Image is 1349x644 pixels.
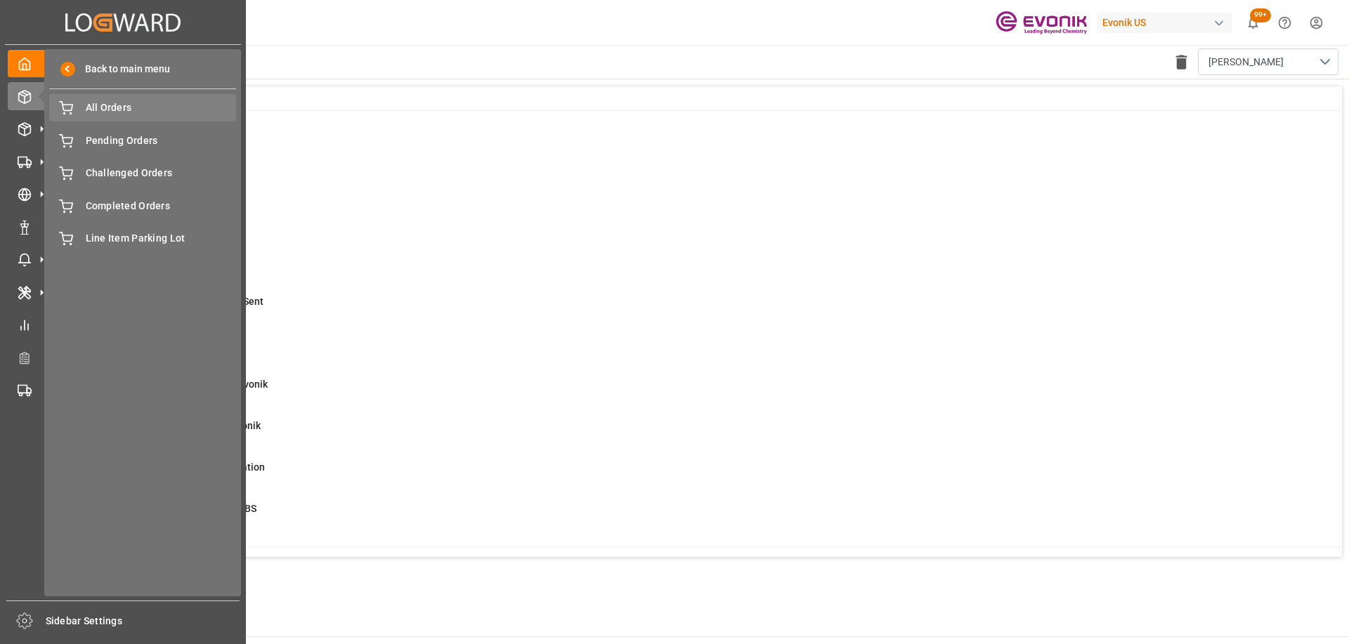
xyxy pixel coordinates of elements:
a: Transport Planner [8,343,238,371]
a: Challenged Orders [49,159,236,187]
span: Sidebar Settings [46,614,240,629]
a: My Cockpit [8,50,238,77]
a: Completed Orders [49,192,236,219]
span: Completed Orders [86,199,237,213]
a: Transport Planning [8,376,238,404]
a: 0Pending Bkg Request sent to ABSShipment [72,501,1324,531]
a: 25ETD>3 Days Past,No Cost Msg SentShipment [72,294,1324,324]
button: open menu [1198,48,1338,75]
a: 1Error on Initial Sales Order to EvonikShipment [72,377,1324,407]
span: Line Item Parking Lot [86,231,237,246]
span: All Orders [86,100,237,115]
a: 5ETD < 3 Days,No Del # Rec'dShipment [72,336,1324,365]
a: Non Conformance [8,213,238,240]
a: Pending Orders [49,126,236,154]
img: Evonik-brand-mark-Deep-Purple-RGB.jpeg_1700498283.jpeg [996,11,1087,35]
span: Back to main menu [75,62,170,77]
a: 24ABS: Missing Booking ConfirmationShipment [72,460,1324,489]
span: Challenged Orders [86,166,237,180]
a: My Reports [8,311,238,339]
a: 4Main-Leg Shipment # Error [72,543,1324,572]
a: Line Item Parking Lot [49,225,236,252]
a: 0MOT Missing at Order LevelSales Order-IVPO [72,129,1324,158]
a: All Orders [49,94,236,121]
span: [PERSON_NAME] [1208,55,1284,70]
a: 14ETA > 10 Days , No ATA EnteredShipment [72,253,1324,282]
a: 0Error Sales Order Update to EvonikShipment [72,419,1324,448]
span: Pending Orders [86,133,237,148]
a: 35ABS: No Init Bkg Conf DateShipment [72,170,1324,199]
a: 3ABS: No Bkg Req Sent DateShipment [72,211,1324,241]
